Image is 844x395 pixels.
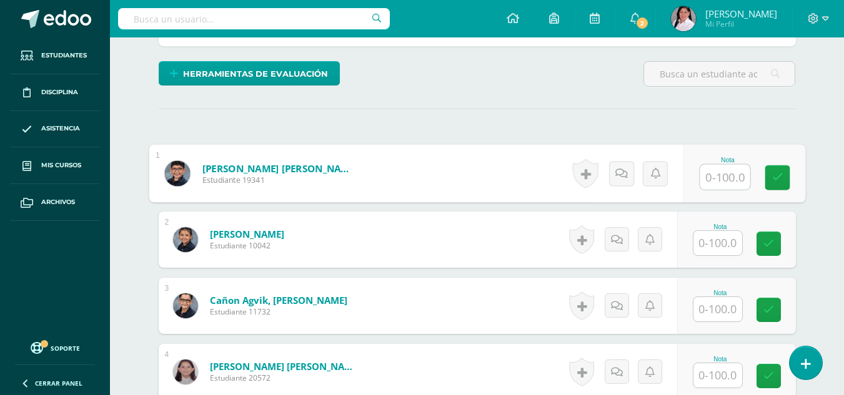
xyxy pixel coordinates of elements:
[173,359,198,384] img: 8b5f12faf9c0cef2d124b6f000408e03.png
[699,157,756,163] div: Nota
[705,19,777,29] span: Mi Perfil
[644,62,795,86] input: Busca un estudiante aquí...
[51,344,80,353] span: Soporte
[173,293,198,318] img: cc7aa15e5437cc94e8ffbc46df258dc4.png
[210,240,284,251] span: Estudiante 10042
[10,184,100,221] a: Archivos
[210,360,360,373] a: [PERSON_NAME] [PERSON_NAME]
[693,290,748,296] div: Nota
[202,175,356,186] span: Estudiante 19341
[693,297,742,321] input: 0-100.0
[671,6,696,31] img: 8913a5ad6e113651d596bf9bf807ce8d.png
[183,62,328,85] span: Herramientas de evaluación
[210,306,347,317] span: Estudiante 11732
[15,339,95,356] a: Soporte
[41,197,75,207] span: Archivos
[10,74,100,111] a: Disciplina
[210,228,284,240] a: [PERSON_NAME]
[41,124,80,134] span: Asistencia
[41,87,78,97] span: Disciplina
[159,61,340,85] a: Herramientas de evaluación
[705,7,777,20] span: [PERSON_NAME]
[118,8,390,29] input: Busca un usuario...
[635,16,649,30] span: 2
[210,294,347,306] a: Cañon Agvik, [PERSON_NAME]
[693,223,748,230] div: Nota
[693,231,742,255] input: 0-100.0
[210,373,360,383] span: Estudiante 20572
[41,160,81,170] span: Mis cursos
[202,162,356,175] a: [PERSON_NAME] [PERSON_NAME]
[693,356,748,363] div: Nota
[10,111,100,148] a: Asistencia
[700,165,750,190] input: 0-100.0
[173,227,198,252] img: 13159c9cff8bfa93db6208bf011f730b.png
[10,147,100,184] a: Mis cursos
[35,379,82,388] span: Cerrar panel
[164,160,190,186] img: 786bdb1e74f20c789bede9369a06d074.png
[41,51,87,61] span: Estudiantes
[10,37,100,74] a: Estudiantes
[693,363,742,388] input: 0-100.0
